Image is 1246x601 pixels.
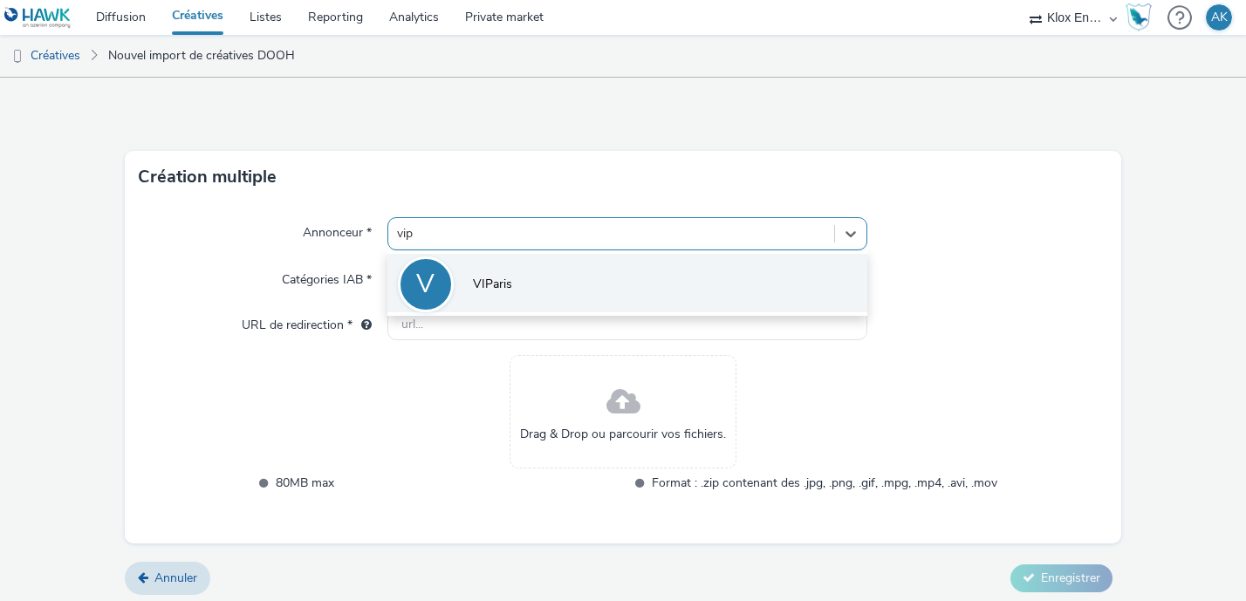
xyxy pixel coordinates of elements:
[387,310,867,340] input: url...
[125,562,210,595] a: Annuler
[296,217,379,242] label: Annonceur *
[275,264,379,289] label: Catégories IAB *
[1211,4,1228,31] div: AK
[4,7,72,29] img: undefined Logo
[353,317,372,334] div: L'URL de redirection sera utilisée comme URL de validation avec certains SSP et ce sera l'URL de ...
[9,48,26,65] img: dooh
[235,310,379,334] label: URL de redirection *
[416,260,435,309] div: V
[276,473,621,493] span: 80MB max
[473,276,512,293] span: VIParis
[154,570,197,586] span: Annuler
[1041,570,1100,586] span: Enregistrer
[138,164,277,190] h3: Création multiple
[652,473,997,493] span: Format : .zip contenant des .jpg, .png, .gif, .mpg, .mp4, .avi, .mov
[1126,3,1159,31] a: Hawk Academy
[1010,564,1112,592] button: Enregistrer
[1126,3,1152,31] img: Hawk Academy
[520,426,726,443] span: Drag & Drop ou parcourir vos fichiers.
[99,35,304,77] a: Nouvel import de créatives DOOH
